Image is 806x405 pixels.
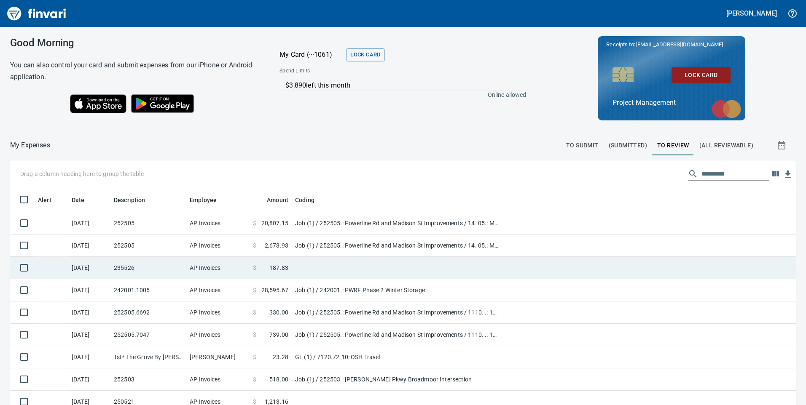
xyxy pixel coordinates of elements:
span: To Review [657,140,689,151]
td: Job (1) / 252505.: Powerline Rd and Madison St Improvements / 1110. .: 12' Trench Box / 5: Other [292,301,502,324]
p: My Expenses [10,140,50,150]
span: To Submit [566,140,599,151]
img: Download on the App Store [70,94,126,113]
td: 252503 [110,368,186,391]
td: AP Invoices [186,324,250,346]
h3: Good Morning [10,37,258,49]
td: AP Invoices [186,257,250,279]
td: [DATE] [68,301,110,324]
span: 518.00 [269,375,288,384]
span: 23.28 [273,353,288,361]
img: Get it on Google Play [126,90,199,117]
td: Job (1) / 252505.: Powerline Rd and Madison St Improvements / 14. 05.: Madison Water Main / 3: Ma... [292,234,502,257]
span: $ [253,375,256,384]
span: Lock Card [678,70,724,80]
h5: [PERSON_NAME] [726,9,777,18]
td: [DATE] [68,324,110,346]
td: [DATE] [68,279,110,301]
td: AP Invoices [186,279,250,301]
td: Tst* The Grove By [PERSON_NAME] ID [110,346,186,368]
p: Online allowed [273,91,526,99]
span: Employee [190,195,217,205]
img: Finvari [5,3,68,24]
td: 235526 [110,257,186,279]
td: AP Invoices [186,234,250,257]
h6: You can also control your card and submit expenses from our iPhone or Android application. [10,59,258,83]
td: Job (1) / 252505.: Powerline Rd and Madison St Improvements / 14. 05.: Madison Water Main / 3: Ma... [292,212,502,234]
span: Coding [295,195,325,205]
nav: breadcrumb [10,140,50,150]
span: 187.83 [269,264,288,272]
td: Job (1) / 252505.: Powerline Rd and Madison St Improvements / 1110. .: 12' Trench Box / 5: Other [292,324,502,346]
span: Lock Card [350,50,380,60]
td: AP Invoices [186,301,250,324]
td: GL (1) / 7120.72.10: OSH Travel [292,346,502,368]
button: Download Table [782,168,794,181]
td: 252505.6692 [110,301,186,324]
p: $3,890 left this month [285,80,522,91]
span: 28,595.67 [261,286,288,294]
span: Employee [190,195,228,205]
span: $ [253,264,256,272]
span: Coding [295,195,314,205]
button: [PERSON_NAME] [724,7,779,20]
span: Alert [38,195,51,205]
span: $ [253,286,256,294]
span: Date [72,195,85,205]
td: [DATE] [68,257,110,279]
span: [EMAIL_ADDRESS][DOMAIN_NAME] [635,40,724,48]
p: Drag a column heading here to group the table [20,170,144,178]
td: [DATE] [68,212,110,234]
span: $ [253,353,256,361]
span: Alert [38,195,62,205]
span: Amount [267,195,288,205]
td: 252505 [110,212,186,234]
td: AP Invoices [186,212,250,234]
td: AP Invoices [186,368,250,391]
span: 739.00 [269,330,288,339]
img: mastercard.svg [707,96,745,123]
span: $ [253,330,256,339]
td: 252505 [110,234,186,257]
p: Project Management [613,98,731,108]
td: 242001.1005 [110,279,186,301]
span: (Submitted) [609,140,647,151]
td: Job (1) / 242001.: PWRF Phase 2 Winter Storage [292,279,502,301]
button: Show transactions within a particular date range [769,135,796,155]
td: 252505.7047 [110,324,186,346]
span: $ [253,308,256,317]
td: [PERSON_NAME] [186,346,250,368]
span: Description [114,195,145,205]
td: [DATE] [68,346,110,368]
p: Receipts to: [606,40,737,49]
td: Job (1) / 252503.: [PERSON_NAME] Pkwy Broadmoor Intersection [292,368,502,391]
button: Lock Card [346,48,384,61]
span: 2,673.93 [265,241,288,250]
span: (All Reviewable) [699,140,753,151]
span: Spend Limits [279,67,417,75]
td: [DATE] [68,234,110,257]
button: Choose columns to display [769,168,782,180]
span: $ [253,219,256,227]
p: My Card (···1061) [279,50,343,60]
span: $ [253,241,256,250]
button: Lock Card [672,67,731,83]
span: 330.00 [269,308,288,317]
span: Amount [256,195,288,205]
span: Date [72,195,96,205]
span: Description [114,195,156,205]
span: 20,807.15 [261,219,288,227]
td: [DATE] [68,368,110,391]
